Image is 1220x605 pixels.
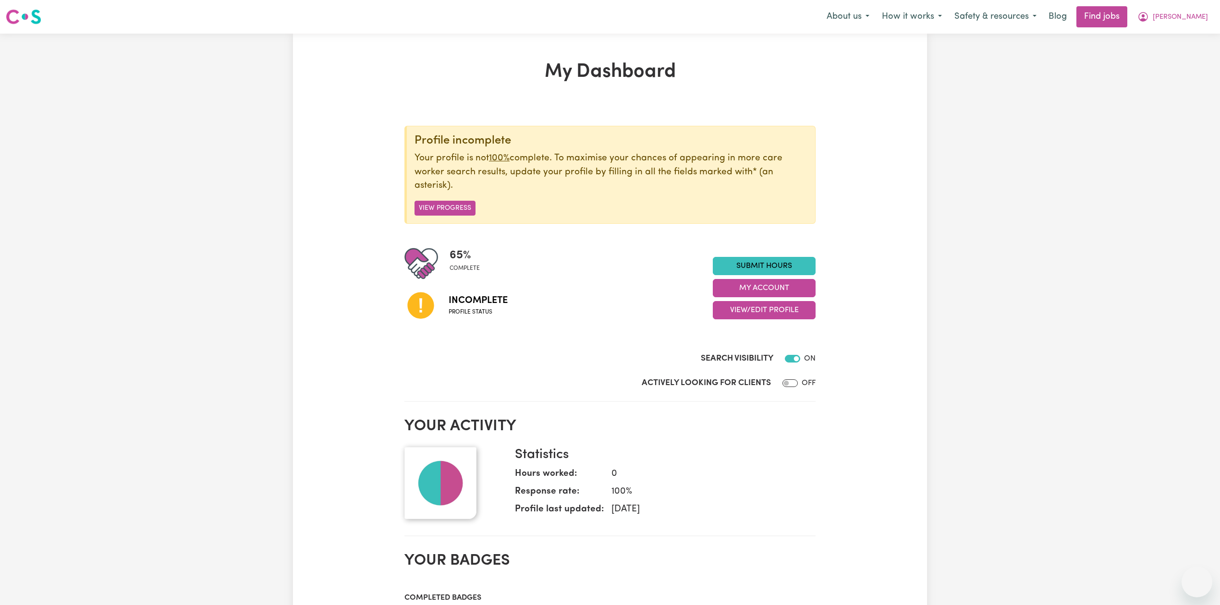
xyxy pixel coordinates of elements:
dt: Hours worked: [515,467,604,485]
div: Profile incomplete [415,134,807,148]
label: Search Visibility [701,352,773,365]
span: complete [450,264,480,273]
dd: [DATE] [604,503,808,517]
a: Find jobs [1076,6,1127,27]
iframe: Button to launch messaging window [1182,567,1212,597]
label: Actively Looking for Clients [642,377,771,389]
span: 65 % [450,247,480,264]
span: ON [804,355,816,363]
span: OFF [802,379,816,387]
h3: Statistics [515,447,808,463]
dt: Profile last updated: [515,503,604,520]
button: My Account [713,279,816,297]
button: About us [820,7,876,27]
dt: Response rate: [515,485,604,503]
h2: Your badges [404,552,816,570]
button: View Progress [415,201,476,216]
span: Incomplete [449,293,508,308]
h2: Your activity [404,417,816,436]
a: Careseekers logo [6,6,41,28]
div: Profile completeness: 65% [450,247,488,280]
h3: Completed badges [404,593,816,603]
button: My Account [1131,7,1214,27]
img: Your profile picture [404,447,476,519]
dd: 100 % [604,485,808,499]
button: View/Edit Profile [713,301,816,319]
dd: 0 [604,467,808,481]
h1: My Dashboard [404,60,816,84]
p: Your profile is not complete. To maximise your chances of appearing in more care worker search re... [415,152,807,193]
a: Blog [1043,6,1073,27]
a: Submit Hours [713,257,816,275]
span: Profile status [449,308,508,316]
span: [PERSON_NAME] [1153,12,1208,23]
img: Careseekers logo [6,8,41,25]
button: Safety & resources [948,7,1043,27]
button: How it works [876,7,948,27]
u: 100% [489,154,510,163]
